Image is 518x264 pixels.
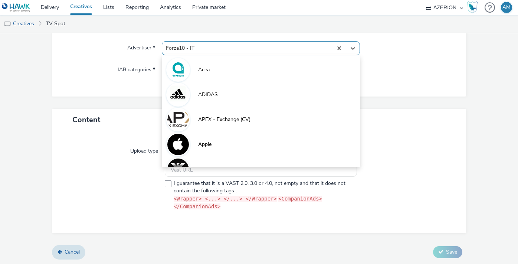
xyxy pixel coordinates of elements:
[433,246,462,258] button: Save
[124,41,158,52] label: Advertiser *
[198,91,218,98] span: ADIDAS
[4,20,11,28] img: tv
[115,63,158,74] label: IAB categories *
[167,159,189,180] img: Armani
[42,15,69,33] a: TV Spot
[2,3,30,12] img: undefined Logo
[198,66,210,74] span: Acea
[65,248,80,255] span: Cancel
[198,116,250,123] span: APEX - Exchange (CV)
[167,59,189,81] img: Acea
[502,2,511,13] div: AM
[72,115,100,125] span: Content
[198,166,215,173] span: Armani
[167,84,189,105] img: ADIDAS
[467,1,481,13] a: Hawk Academy
[52,245,85,259] a: Cancel
[198,141,212,148] span: Apple
[446,248,457,255] span: Save
[165,164,357,177] input: Vast URL
[167,134,189,155] img: Apple
[467,1,478,13] img: Hawk Academy
[174,196,277,202] code: <Wrapper> <...> </...> </Wrapper>
[127,144,161,155] label: Upload type
[167,109,189,130] img: APEX - Exchange (CV)
[174,180,353,211] span: I guarantee that it is a VAST 2.0, 3.0 or 4.0, not empty and that it does not contain the followi...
